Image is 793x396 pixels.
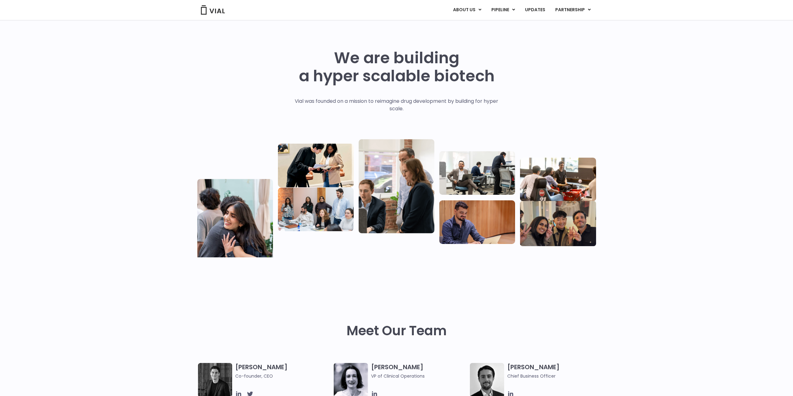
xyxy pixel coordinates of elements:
span: VP of Clinical Operations [371,373,467,379]
img: Man working at a computer [439,200,515,244]
img: Group of 3 people smiling holding up the peace sign [520,201,596,246]
h2: Meet Our Team [346,323,447,338]
a: PARTNERSHIPMenu Toggle [550,5,596,15]
span: Co-founder, CEO [235,373,331,379]
a: PIPELINEMenu Toggle [486,5,520,15]
h3: [PERSON_NAME] [371,363,467,379]
img: Group of people playing whirlyball [520,158,596,201]
p: Vial was founded on a mission to reimagine drug development by building for hyper scale. [288,98,505,112]
img: Vial Logo [200,5,225,15]
h3: [PERSON_NAME] [235,363,331,379]
h3: [PERSON_NAME] [507,363,603,379]
a: UPDATES [520,5,550,15]
a: ABOUT USMenu Toggle [448,5,486,15]
img: Two people looking at a paper talking. [278,144,354,187]
img: Vial Life [197,179,273,273]
img: Eight people standing and sitting in an office [278,188,354,231]
h1: We are building a hyper scalable biotech [299,49,494,85]
span: Chief Business Officer [507,373,603,379]
img: Group of three people standing around a computer looking at the screen [359,139,434,233]
img: Three people working in an office [439,151,515,195]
